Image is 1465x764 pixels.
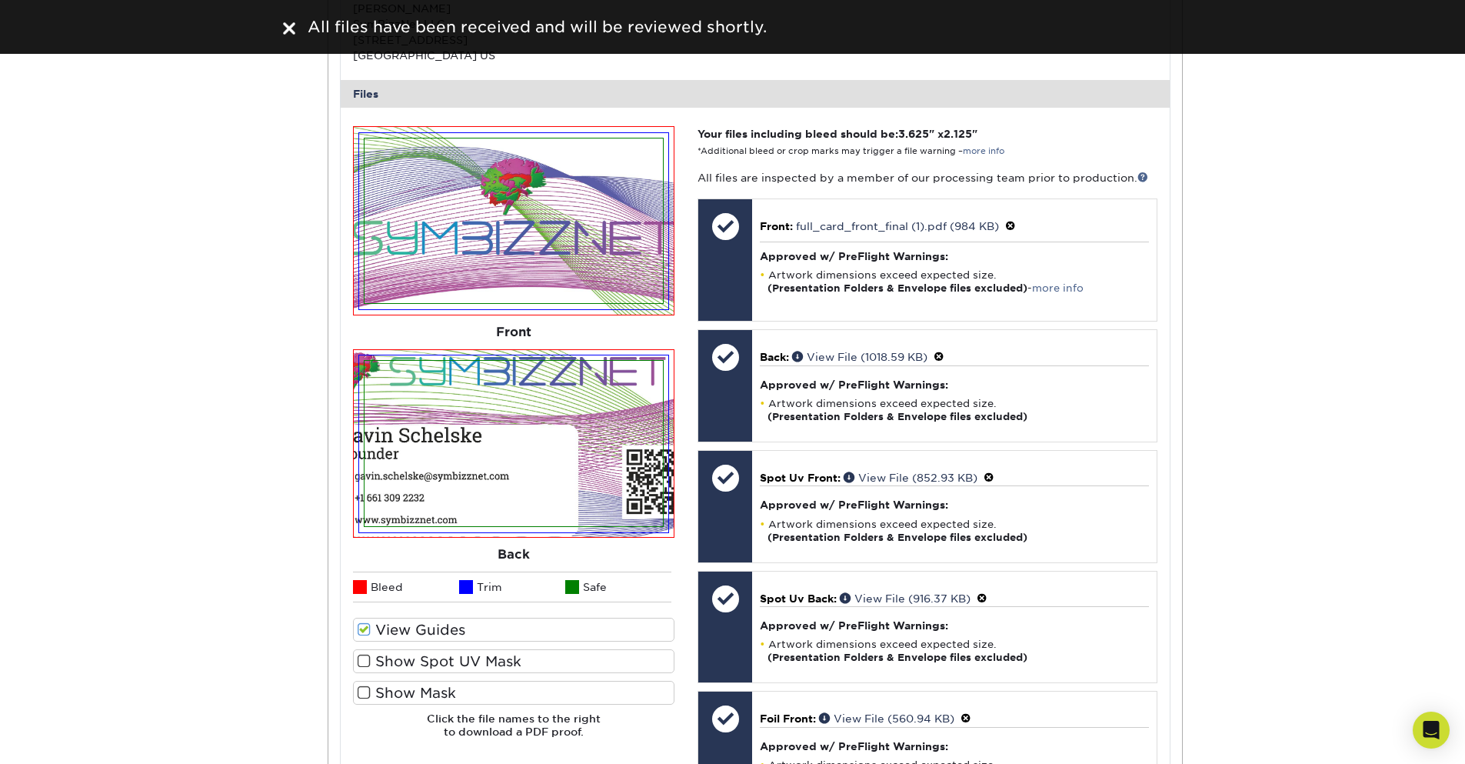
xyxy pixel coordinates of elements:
[767,652,1027,663] strong: (Presentation Folders & Envelope files excluded)
[353,712,674,750] h6: Click the file names to the right to download a PDF proof.
[844,472,977,484] a: View File (852.93 KB)
[1413,712,1450,749] div: Open Intercom Messenger
[353,315,674,349] div: Front
[840,592,971,605] a: View File (916.37 KB)
[760,619,1148,632] h4: Approved w/ PreFlight Warnings:
[760,472,841,484] span: Spot Uv Front:
[796,220,999,232] a: full_card_front_final (1).pdf (984 KB)
[767,282,1027,294] strong: (Presentation Folders & Envelope files excluded)
[760,740,1148,752] h4: Approved w/ PreFlight Warnings:
[767,411,1027,422] strong: (Presentation Folders & Envelope files excluded)
[353,618,674,642] label: View Guides
[698,146,1004,156] small: *Additional bleed or crop marks may trigger a file warning –
[283,22,295,35] img: close
[353,681,674,705] label: Show Mask
[963,146,1004,156] a: more info
[1032,282,1084,294] a: more info
[698,128,977,140] strong: Your files including bleed should be: " x "
[760,269,1148,295] li: Artwork dimensions exceed expected size. -
[760,379,1148,391] h4: Approved w/ PreFlight Warnings:
[341,80,1170,108] div: Files
[353,649,674,673] label: Show Spot UV Mask
[760,351,789,363] span: Back:
[308,18,767,36] span: All files have been received and will be reviewed shortly.
[760,250,1148,262] h4: Approved w/ PreFlight Warnings:
[760,499,1148,511] h4: Approved w/ PreFlight Warnings:
[565,572,671,602] li: Safe
[819,712,954,725] a: View File (560.94 KB)
[760,592,837,605] span: Spot Uv Back:
[792,351,927,363] a: View File (1018.59 KB)
[4,717,131,759] iframe: Google Customer Reviews
[353,572,459,602] li: Bleed
[353,538,674,572] div: Back
[760,712,816,725] span: Foil Front:
[944,128,972,140] span: 2.125
[698,170,1157,185] p: All files are inspected by a member of our processing team prior to production.
[760,638,1148,664] li: Artwork dimensions exceed expected size.
[760,518,1148,544] li: Artwork dimensions exceed expected size.
[760,220,793,232] span: Front:
[898,128,929,140] span: 3.625
[760,397,1148,423] li: Artwork dimensions exceed expected size.
[767,532,1027,543] strong: (Presentation Folders & Envelope files excluded)
[459,572,565,602] li: Trim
